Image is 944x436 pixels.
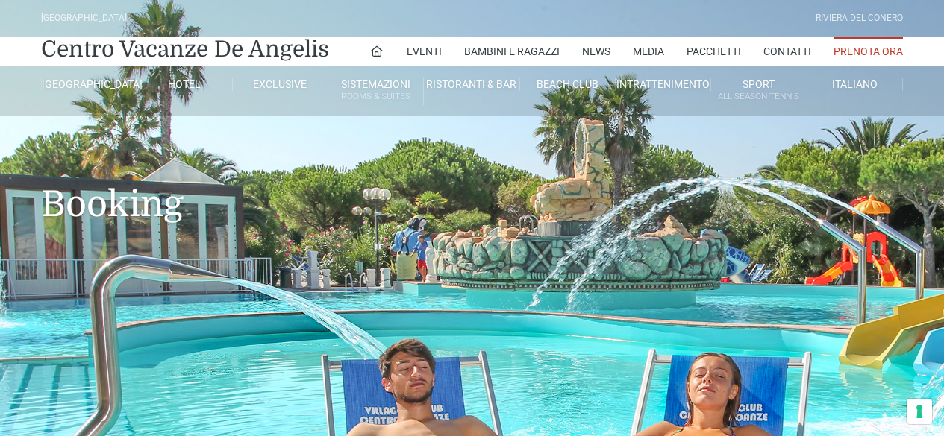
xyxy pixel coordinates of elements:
[832,78,878,90] span: Italiano
[633,37,664,66] a: Media
[233,78,328,91] a: Exclusive
[582,37,610,66] a: News
[424,78,519,91] a: Ristoranti & Bar
[41,11,127,25] div: [GEOGRAPHIC_DATA]
[328,89,423,104] small: Rooms & Suites
[711,78,807,105] a: SportAll Season Tennis
[520,78,616,91] a: Beach Club
[137,78,232,91] a: Hotel
[834,37,903,66] a: Prenota Ora
[807,78,903,91] a: Italiano
[328,78,424,105] a: SistemazioniRooms & Suites
[816,11,903,25] div: Riviera Del Conero
[41,34,329,64] a: Centro Vacanze De Angelis
[907,399,932,424] button: Le tue preferenze relative al consenso per le tecnologie di tracciamento
[41,116,903,247] h1: Booking
[407,37,442,66] a: Eventi
[616,78,711,91] a: Intrattenimento
[711,89,806,104] small: All Season Tennis
[41,78,137,91] a: [GEOGRAPHIC_DATA]
[763,37,811,66] a: Contatti
[687,37,741,66] a: Pacchetti
[464,37,560,66] a: Bambini e Ragazzi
